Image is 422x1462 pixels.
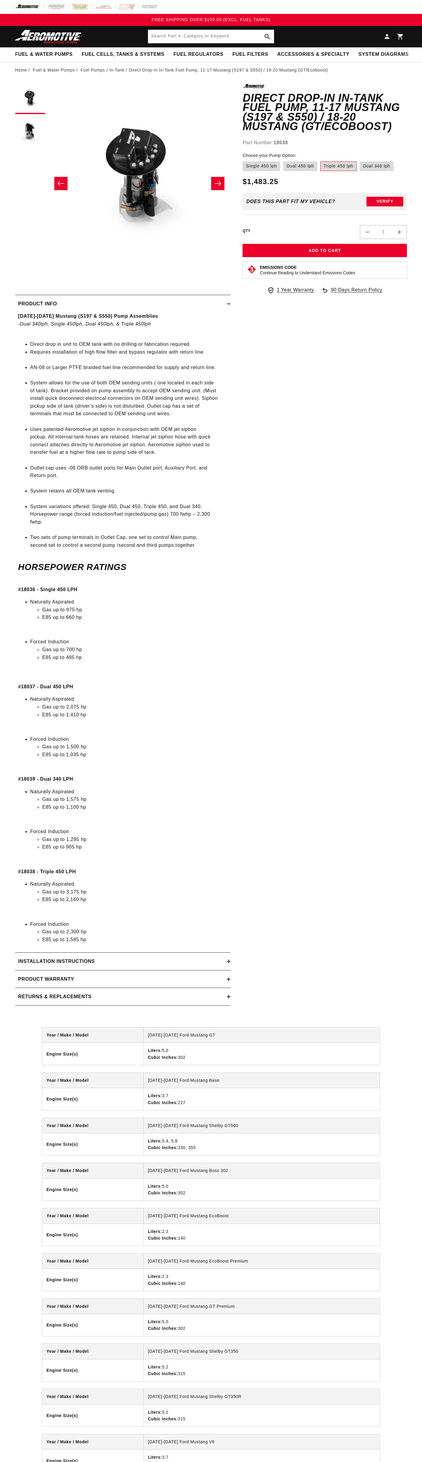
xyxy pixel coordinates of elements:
[42,646,227,654] li: Gas up to 700 hp
[144,1224,380,1246] td: 2.3 140
[42,703,227,711] li: Gas up to 2,075 hp
[129,67,328,73] li: Direct Drop-In In-Tank Fuel Pump, 11-17 Mustang (S197 & S550) / 18-20 Mustang (GT/Ecoboost)
[30,464,227,487] li: Outlet cap uses -08 ORB outlet ports for Main Outlet port, Auxiliary Port, and Return port.
[144,1389,380,1404] td: [DATE]-[DATE] Ford Mustang Shelby GT350R
[42,843,227,858] li: E85 up to 905 hp
[15,295,230,313] summary: Product Info
[42,1344,144,1359] th: Year / Make / Model
[148,1100,178,1105] strong: Cubic Inches:
[15,67,27,73] a: Home
[148,1093,162,1098] strong: Liters:
[144,1163,380,1178] td: [DATE]-[DATE] Ford Mustang Boss 302
[243,228,250,234] label: QTY
[42,1163,144,1178] th: Year / Make / Model
[277,286,314,294] span: 1 Year Warranty
[18,993,91,1001] h2: Returns & replacements
[42,1208,144,1224] th: Year / Make / Model
[30,425,227,464] li: Uses patented Aeromotive jet siphon in conjunction with OEM jet siphon pickup. All internal tank ...
[30,638,227,661] li: Forced Induction
[148,1236,178,1241] strong: Cubic Inches:
[148,1281,178,1286] strong: Cubic Inches:
[148,1319,162,1324] strong: Liters:
[18,957,95,965] h2: Installation Instructions
[144,1359,380,1381] td: 5.2 315
[81,67,105,73] a: Fuel Pumps
[42,1224,144,1246] th: Engine Size(s)
[152,17,270,22] span: FREE SHIPPING OVER $109.00 (EXCL. FUEL TANKS)
[42,795,227,803] li: Gas up to 1,575 hp
[360,161,394,171] label: Dual 340 lph
[30,379,227,425] li: System allows for the use of both OEM sending units ( one located in each side of tank). Bracket ...
[30,340,227,348] li: Direct drop in unit to OEM tank with no drilling or fabrication required.
[42,1027,144,1043] th: Year / Make / Model
[18,563,227,571] h6: Horsepower Ratings
[77,47,169,62] summary: Fuel Cells, Tanks & Systems
[30,364,227,379] li: AN-08 or Larger PTFE braided fuel line recommended for supply and return line.
[42,1043,144,1065] th: Engine Size(s)
[42,1299,144,1314] th: Year / Make / Model
[18,300,57,308] h2: Product Info
[42,1404,144,1426] th: Engine Size(s)
[148,1326,178,1331] strong: Cubic Inches:
[148,1048,162,1053] strong: Liters:
[42,1073,144,1088] th: Year / Make / Model
[144,1299,380,1314] td: [DATE]-[DATE] Ford Mustang GT Premium
[260,265,355,276] button: Emissions CodeContinue Reading to Understand Emissions Codes
[30,503,227,534] li: System variations offered: Single 450, Dual 450, Triple 450, and Dual 340. Horsepower range (forc...
[42,896,227,911] li: E85 up to 2,160 hp
[366,197,403,206] button: Verify
[358,51,408,58] span: System Diagrams
[30,788,227,819] li: Naturally Aspirated
[15,988,230,1005] summary: Returns & replacements
[144,1269,380,1291] td: 2.3 140
[18,314,158,319] strong: [DATE]-[DATE] Mustang (S197 & S550) Pump Assemblies
[42,1088,144,1110] th: Engine Size(s)
[42,888,227,896] li: Gas up to 3,175 hp
[320,161,357,171] label: Triple 450 lph
[144,1027,380,1043] td: [DATE]-[DATE] Ford Mustang GT
[144,1404,380,1426] td: 5.2 315
[42,803,227,819] li: E85 up to 1,100 hp
[144,1434,380,1450] td: [DATE]-[DATE] Ford Mustang V6
[243,93,407,131] h1: Direct Drop-In In-Tank Fuel Pump, 11-17 Mustang (S197 & S550) / 18-20 Mustang (GT/Ecoboost)
[148,1190,178,1195] strong: Cubic Inches:
[15,84,45,114] button: Load image 1 in gallery view
[273,47,354,62] summary: Accessories & Specialty
[243,152,297,159] legend: Choose your Pump Option:
[30,598,227,629] li: Naturally Aspirated
[18,776,73,782] strong: #18039 - Dual 340 LPH
[18,684,73,689] strong: #18037 - Dual 450 LPH
[243,161,280,171] label: Single 450 lph
[243,139,407,147] div: Part Number:
[148,1416,178,1421] strong: Cubic Inches:
[144,1253,380,1269] td: [DATE]-[DATE] Ford Mustang EcoBoost Premium
[148,1055,178,1060] strong: Cubic Inches:
[144,1133,380,1155] td: 5.4, 5.8 330, 355
[144,1118,380,1133] td: [DATE]-[DATE] Ford Mustang Shelby GT500
[42,1314,144,1336] th: Engine Size(s)
[30,348,227,364] li: Requires installation of high flow filter and bypass regulator with return line.
[42,1178,144,1200] th: Engine Size(s)
[144,1178,380,1200] td: 5.0 302
[42,1253,144,1269] th: Year / Make / Model
[18,975,74,983] h2: Product warranty
[18,869,76,874] strong: #18038 - Triple 450 LPH
[30,920,227,944] li: Forced Induction
[246,199,335,204] div: Does This part fit My vehicle?
[42,928,227,936] li: Gas up to 2,300 hp
[18,587,78,592] strong: #18036 - Single 450 LPH
[144,1344,380,1359] td: [DATE]-[DATE] Ford Mustang Shelby GT350
[15,117,45,147] button: Load image 2 in gallery view
[109,67,129,73] li: In-Tank
[261,30,274,43] button: Search Part #, Category or Keyword
[13,30,88,44] img: Aeromotive
[274,140,288,145] strong: 18038
[148,1145,178,1150] strong: Cubic Inches:
[148,1455,162,1460] strong: Liters:
[144,1314,380,1336] td: 5.0 302
[267,286,314,294] a: 1 Year Warranty
[144,1088,380,1110] td: 3.7 227
[30,828,227,858] li: Forced Induction
[42,654,227,661] li: E85 up to 485 hp
[54,177,68,190] button: Slide left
